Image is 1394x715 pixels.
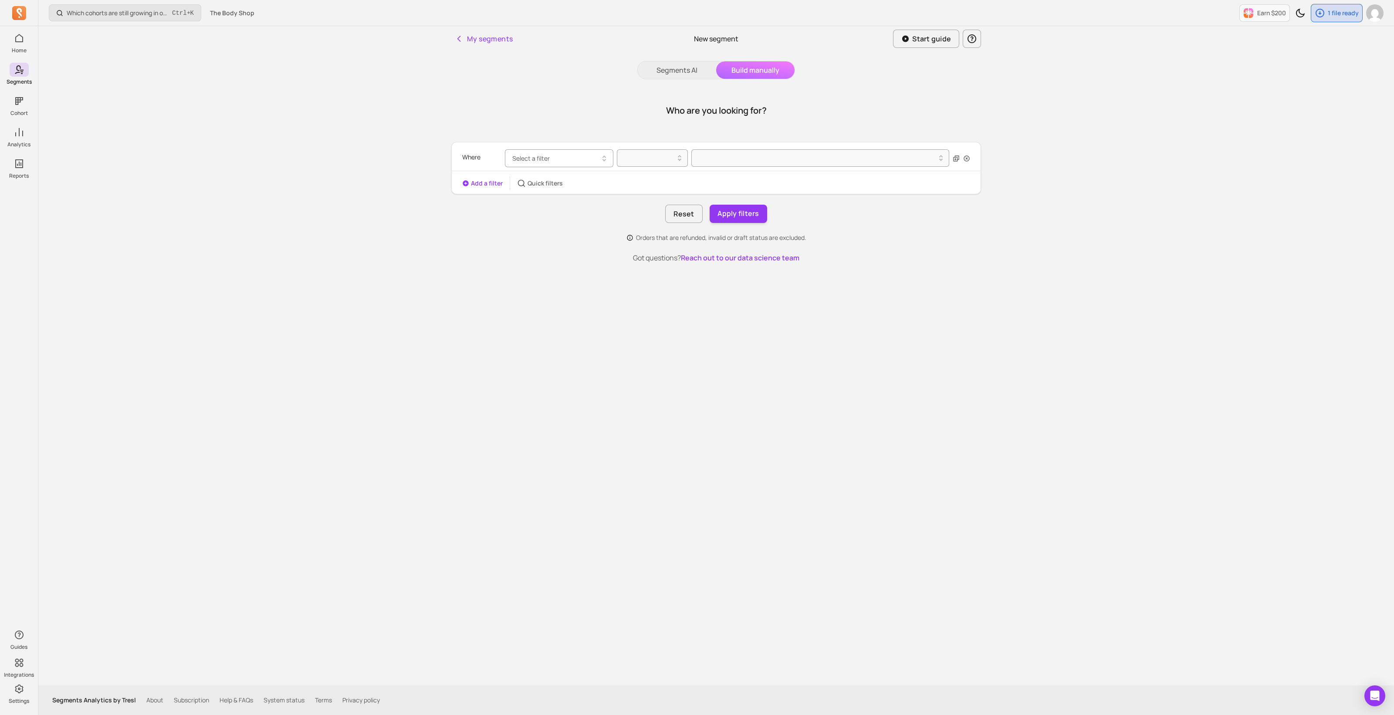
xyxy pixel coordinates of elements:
button: Build manually [716,61,795,79]
button: Quick filters [517,179,563,188]
kbd: Ctrl [172,9,187,17]
button: My segments [451,30,516,47]
h1: Who are you looking for? [666,105,767,117]
p: Segments [7,78,32,85]
p: Guides [10,644,27,651]
span: Select a filter [512,154,550,162]
p: Earn $200 [1257,9,1286,17]
p: Which cohorts are still growing in order volume or revenue? [67,9,169,17]
a: Help & FAQs [220,696,253,705]
p: Where [462,149,480,165]
button: Apply filters [710,205,767,223]
a: About [146,696,163,705]
div: Open Intercom Messenger [1364,685,1385,706]
button: Segments AI [638,61,716,79]
a: Privacy policy [342,696,380,705]
a: Terms [315,696,332,705]
img: avatar [1366,4,1384,22]
button: The Body Shop [205,5,260,21]
button: Reset [665,205,702,223]
p: Integrations [4,671,34,678]
button: Which cohorts are still growing in order volume or revenue?Ctrl+K [49,4,201,21]
p: Analytics [7,141,30,148]
p: New segment [694,34,738,44]
button: Reach out to our data science team [681,253,799,263]
span: The Body Shop [210,9,254,17]
button: Earn $200 [1239,4,1290,22]
button: Guides [10,626,29,652]
button: Toggle dark mode [1292,4,1309,22]
button: Start guide [893,30,959,48]
button: Add a filter [462,179,503,188]
button: 1 file ready [1311,4,1363,22]
p: Orders that are refunded, invalid or draft status are excluded. [636,233,806,242]
p: Settings [9,698,29,705]
p: Segments Analytics by Tresl [52,696,136,705]
a: System status [264,696,305,705]
p: Got questions? [451,253,981,263]
p: Reports [9,172,29,179]
kbd: K [190,10,194,17]
p: Quick filters [528,179,563,188]
span: + [172,8,194,17]
p: Start guide [912,34,951,44]
a: Subscription [174,696,209,705]
button: Select a filter [505,149,613,167]
p: Home [12,47,27,54]
p: 1 file ready [1328,9,1359,17]
p: Cohort [10,110,28,117]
